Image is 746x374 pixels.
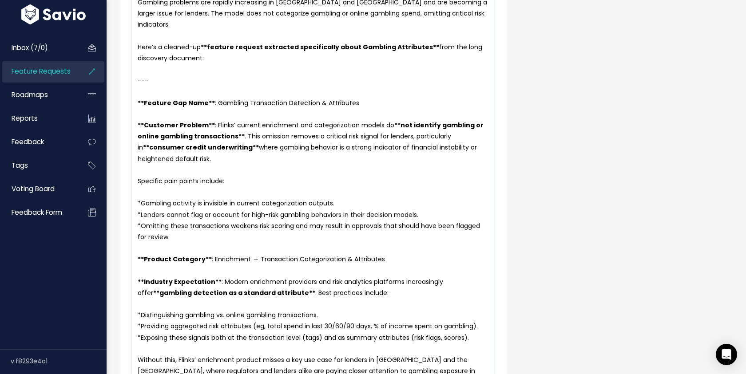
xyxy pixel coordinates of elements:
[12,43,48,52] span: Inbox (7/0)
[144,277,215,286] span: Industry Expectation
[2,85,74,105] a: Roadmaps
[2,38,74,58] a: Inbox (7/0)
[2,202,74,223] a: Feedback form
[716,344,737,365] div: Open Intercom Messenger
[138,43,484,63] span: Here’s a cleaned-up from the long discovery document:
[141,322,478,331] span: Providing aggregated risk attributes (eg, total spend in last 30/60/90 days, % of income spent on...
[12,137,44,146] span: Feedback
[138,177,224,185] span: Specific pain points include:
[141,210,418,219] span: Lenders cannot flag or account for high-risk gambling behaviors in their decision models.
[207,43,433,51] span: feature request extracted specifically about Gambling Attributes
[12,114,38,123] span: Reports
[2,132,74,152] a: Feedback
[138,76,148,85] span: ---
[138,221,482,241] span: Omitting these transactions weakens risk scoring and may result in approvals that should have bee...
[138,277,445,297] span: : Modern enrichment providers and risk analytics platforms increasingly offer . Best practices in...
[12,90,48,99] span: Roadmaps
[144,255,206,264] span: Product Category
[12,208,62,217] span: Feedback form
[12,161,28,170] span: Tags
[141,333,469,342] span: Exposing these signals both at the transaction level (tags) and as summary attributes (risk flags...
[12,184,55,193] span: Voting Board
[144,98,209,107] span: Feature Gap Name
[138,98,359,107] span: : Gambling Transaction Detection & Attributes
[2,108,74,129] a: Reports
[138,255,385,264] span: : Enrichment → Transaction Categorization & Attributes
[141,199,334,208] span: Gambling activity is invisible in current categorization outputs.
[2,179,74,199] a: Voting Board
[2,155,74,176] a: Tags
[141,311,318,319] span: Distinguishing gambling vs. online gambling transactions.
[11,350,107,373] div: v.f8293e4a1
[138,121,485,163] span: : Flinks’ current enrichment and categorization models do . This omission removes a critical risk...
[144,121,209,130] span: Customer Problem
[12,67,71,76] span: Feature Requests
[149,143,253,152] span: consumer credit underwriting
[19,4,88,24] img: logo-white.9d6f32f41409.svg
[2,61,74,82] a: Feature Requests
[159,288,309,297] span: gambling detection as a standard attribute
